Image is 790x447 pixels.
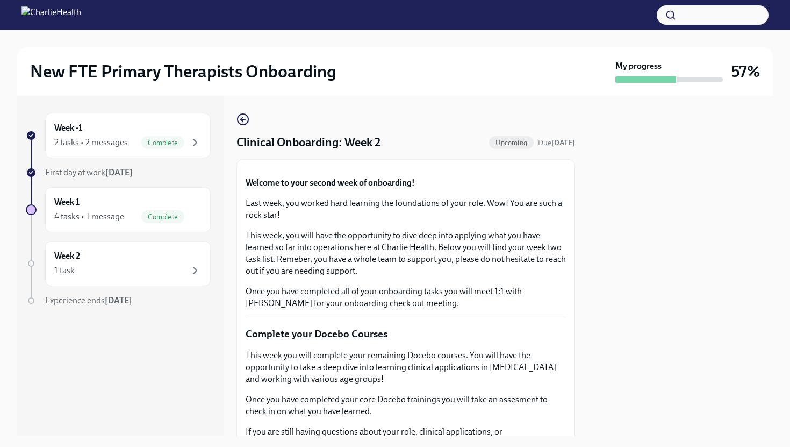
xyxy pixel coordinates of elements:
[26,187,211,232] a: Week 14 tasks • 1 messageComplete
[26,113,211,158] a: Week -12 tasks • 2 messagesComplete
[54,137,128,148] div: 2 tasks • 2 messages
[141,139,184,147] span: Complete
[246,394,566,417] p: Once you have completed your core Docebo trainings you will take an assesment to check in on what...
[45,295,132,306] span: Experience ends
[26,241,211,286] a: Week 21 task
[105,295,132,306] strong: [DATE]
[141,213,184,221] span: Complete
[246,197,566,221] p: Last week, you worked hard learning the foundations of your role. Wow! You are such a rock star!
[731,62,760,81] h3: 57%
[236,134,380,151] h4: Clinical Onboarding: Week 2
[246,350,566,385] p: This week you will complete your remaining Docebo courses. You will have the opportunity to take ...
[538,138,575,147] span: Due
[489,139,534,147] span: Upcoming
[26,167,211,179] a: First day at work[DATE]
[538,138,575,148] span: September 14th, 2025 09:00
[30,61,336,82] h2: New FTE Primary Therapists Onboarding
[54,196,80,208] h6: Week 1
[551,138,575,147] strong: [DATE]
[54,250,80,262] h6: Week 2
[54,265,75,276] div: 1 task
[105,167,133,178] strong: [DATE]
[21,6,81,24] img: CharlieHealth
[246,178,415,188] strong: Welcome to your second week of onboarding!
[54,211,124,223] div: 4 tasks • 1 message
[54,122,82,134] h6: Week -1
[246,286,566,309] p: Once you have completed all of your onboarding tasks you will meet 1:1 with [PERSON_NAME] for you...
[45,167,133,178] span: First day at work
[246,230,566,277] p: This week, you will have the opportunity to dive deep into applying what you have learned so far ...
[615,60,662,72] strong: My progress
[246,327,566,341] p: Complete your Docebo Courses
